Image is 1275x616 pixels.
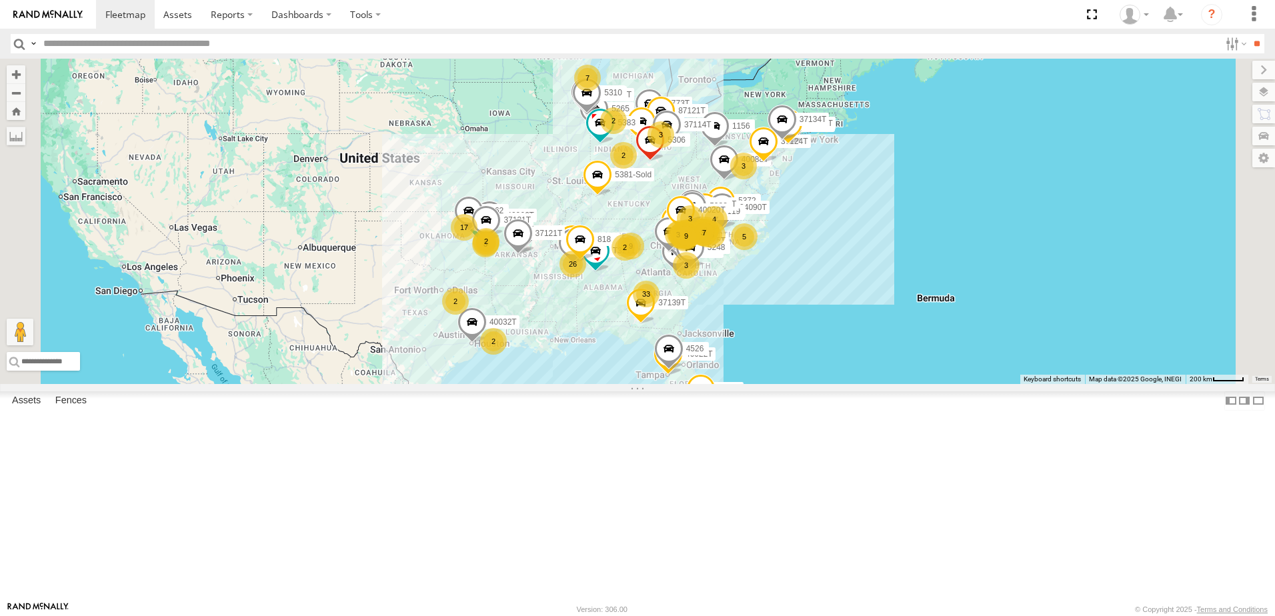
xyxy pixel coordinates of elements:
[1190,375,1212,383] span: 200 km
[442,288,469,315] div: 2
[615,170,652,179] span: 5381-Sold
[559,251,586,277] div: 26
[5,391,47,410] label: Assets
[617,233,644,259] div: 9
[1224,391,1238,411] label: Dock Summary Table to the Left
[610,142,637,169] div: 2
[1089,375,1182,383] span: Map data ©2025 Google, INEGI
[740,203,767,213] span: 24090T
[28,34,39,53] label: Search Query
[678,106,706,115] span: 87121T
[535,229,563,239] span: 37121T
[1201,4,1222,25] i: ?
[673,252,700,279] div: 3
[489,317,517,327] span: 40032T
[1135,605,1268,613] div: © Copyright 2025 -
[658,298,686,307] span: 37139T
[677,205,704,232] div: 3
[507,211,534,220] span: 40066T
[597,235,611,244] span: 818
[7,603,69,616] a: Visit our Website
[684,121,712,130] span: 37114T
[1197,605,1268,613] a: Terms and Conditions
[574,65,601,91] div: 7
[781,137,808,147] span: 37124T
[451,214,477,241] div: 17
[673,223,700,249] div: 9
[690,219,716,246] div: 3
[7,127,25,145] label: Measure
[611,234,638,261] div: 2
[667,220,694,247] div: 5
[648,121,674,148] div: 3
[633,281,660,307] div: 33
[806,119,833,128] span: 37148T
[701,206,728,233] div: 4
[686,349,713,359] span: 40022T
[611,105,629,114] span: 5265
[7,102,25,120] button: Zoom Home
[686,345,704,354] span: 4526
[731,223,758,250] div: 5
[665,221,692,248] div: 3
[730,153,757,179] div: 3
[1252,391,1265,411] label: Hide Summary Table
[503,215,531,225] span: 37131T
[473,228,499,255] div: 2
[577,605,627,613] div: Version: 306.00
[1115,5,1154,25] div: Dwight Wallace
[7,65,25,83] button: Zoom in
[1186,375,1248,384] button: Map Scale: 200 km per 44 pixels
[668,136,686,145] span: 5306
[7,319,33,345] button: Drag Pegman onto the map to open Street View
[667,99,690,108] span: 7773T
[692,217,719,243] div: 2
[1220,34,1249,53] label: Search Filter Options
[480,328,507,355] div: 2
[1252,149,1275,167] label: Map Settings
[800,115,827,125] span: 37134T
[7,83,25,102] button: Zoom out
[710,201,728,211] span: 5088
[600,107,627,134] div: 2
[1255,377,1269,382] a: Terms (opens in new tab)
[604,88,622,97] span: 5310
[732,121,750,131] span: 1156
[673,220,700,247] div: 2
[1024,375,1081,384] button: Keyboard shortcuts
[49,391,93,410] label: Fences
[691,219,718,246] div: 7
[13,10,83,19] img: rand-logo.svg
[738,197,756,206] span: 5372
[1238,391,1251,411] label: Dock Summary Table to the Right
[472,231,499,257] div: 3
